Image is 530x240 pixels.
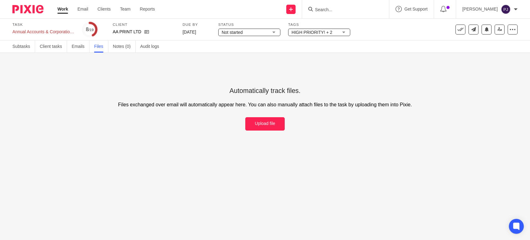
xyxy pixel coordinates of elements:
span: Get Support [405,7,429,11]
label: Task [12,22,75,27]
p: [PERSON_NAME] [464,6,498,12]
a: Subtasks [12,40,35,53]
img: svg%3E [501,4,511,14]
button: Upload file [245,117,285,131]
a: Emails [72,40,90,53]
span: [DATE] [183,30,196,34]
span: Not started [222,30,244,34]
img: Pixie [12,5,43,13]
label: Client [113,22,175,27]
a: Reports [140,6,155,12]
div: 8 [86,26,94,33]
a: Files [94,40,108,53]
p: AA PRINT LTD [113,29,140,35]
small: /19 [88,28,94,31]
div: Annual Accounts &amp; Corporation Tax Return - February 28, 2025 [12,29,75,35]
a: Email [78,6,88,12]
p: Files exchanged over email will automatically appear here. You can also manually attach files to ... [97,101,433,108]
a: Work [57,6,68,12]
input: Search [315,7,371,13]
a: Notes (0) [113,40,136,53]
a: Audit logs [140,40,164,53]
div: Annual Accounts & Corporation Tax Return - [DATE] [12,29,75,35]
a: Client tasks [40,40,68,53]
label: Due by [183,22,211,27]
label: Status [218,22,280,27]
label: Tags [288,22,350,27]
a: Clients [97,6,111,12]
span: HIGH PRIORITY! + 2 [292,30,329,34]
a: Team [120,6,130,12]
h4: Automatically track files. [227,65,303,95]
